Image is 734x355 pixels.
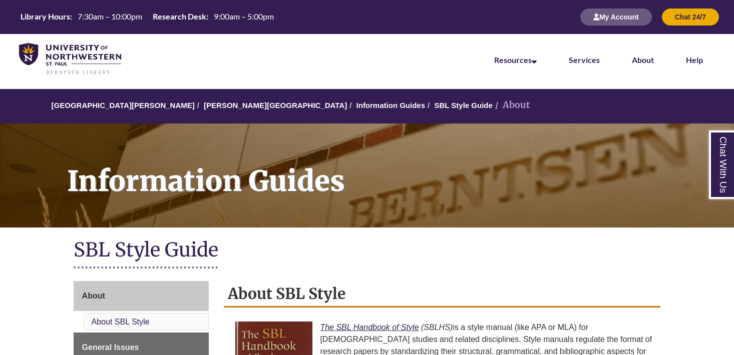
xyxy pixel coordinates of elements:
h2: About SBL Style [224,281,660,307]
a: Services [569,55,600,64]
a: Hours Today [17,11,278,23]
span: 9:00am – 5:00pm [214,11,274,21]
a: Resources [494,55,537,64]
li: About [493,98,530,112]
em: (SBLHS) [421,323,453,331]
a: [PERSON_NAME][GEOGRAPHIC_DATA] [204,101,347,109]
a: SBL Style Guide [434,101,492,109]
a: About SBL Style [92,317,150,326]
h1: Information Guides [56,123,734,214]
span: About [82,291,105,300]
h1: SBL Style Guide [74,237,661,264]
a: Information Guides [356,101,426,109]
th: Research Desk: [149,11,210,22]
th: Library Hours: [17,11,74,22]
button: My Account [580,8,652,25]
button: Chat 24/7 [662,8,719,25]
a: Help [686,55,703,64]
table: Hours Today [17,11,278,22]
a: About [74,281,209,311]
a: Chat 24/7 [662,12,719,21]
a: About [632,55,654,64]
span: 7:30am – 10:00pm [78,11,142,21]
img: UNWSP Library Logo [19,43,121,75]
a: My Account [580,12,652,21]
a: [GEOGRAPHIC_DATA][PERSON_NAME] [52,101,195,109]
a: The SBL Handbook of Style [320,323,419,331]
span: General Issues [82,343,139,351]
